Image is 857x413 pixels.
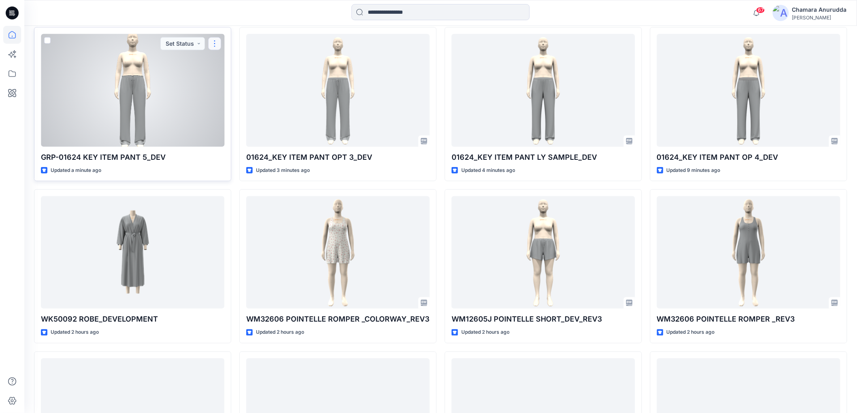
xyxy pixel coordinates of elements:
a: WK50092 ROBE_DEVELOPMENT [41,196,224,309]
img: avatar [773,5,789,21]
p: GRP-01624 KEY ITEM PANT 5_DEV [41,152,224,163]
a: 01624_KEY ITEM PANT LY SAMPLE_DEV [452,34,635,146]
a: 01624_KEY ITEM PANT OP 4_DEV [657,34,840,146]
p: WM32606 POINTELLE ROMPER _REV3 [657,313,840,325]
a: 01624_KEY ITEM PANT OPT 3_DEV [246,34,430,146]
div: [PERSON_NAME] [792,15,847,21]
div: Chamara Anurudda [792,5,847,15]
a: WM32606 POINTELLE ROMPER _REV3 [657,196,840,309]
p: Updated 2 hours ago [667,328,715,337]
p: Updated 2 hours ago [51,328,99,337]
p: Updated a minute ago [51,166,101,175]
a: WM12605J POINTELLE SHORT_DEV_REV3 [452,196,635,309]
p: 01624_KEY ITEM PANT OPT 3_DEV [246,152,430,163]
p: WK50092 ROBE_DEVELOPMENT [41,313,224,325]
p: Updated 3 minutes ago [256,166,310,175]
p: WM32606 POINTELLE ROMPER _COLORWAY_REV3 [246,313,430,325]
p: 01624_KEY ITEM PANT OP 4_DEV [657,152,840,163]
p: Updated 2 hours ago [256,328,304,337]
span: 67 [756,7,765,13]
p: Updated 2 hours ago [461,328,510,337]
p: Updated 4 minutes ago [461,166,515,175]
p: WM12605J POINTELLE SHORT_DEV_REV3 [452,313,635,325]
a: WM32606 POINTELLE ROMPER _COLORWAY_REV3 [246,196,430,309]
p: 01624_KEY ITEM PANT LY SAMPLE_DEV [452,152,635,163]
p: Updated 9 minutes ago [667,166,721,175]
a: GRP-01624 KEY ITEM PANT 5_DEV [41,34,224,146]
